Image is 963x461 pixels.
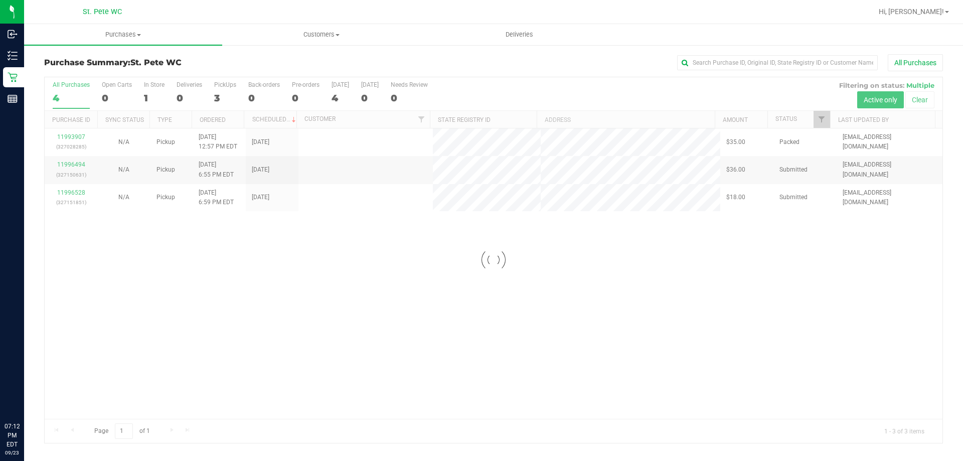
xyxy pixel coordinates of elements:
h3: Purchase Summary: [44,58,344,67]
input: Search Purchase ID, Original ID, State Registry ID or Customer Name... [677,55,878,70]
span: St. Pete WC [130,58,182,67]
iframe: Resource center [10,381,40,411]
span: Purchases [24,30,222,39]
span: Hi, [PERSON_NAME]! [879,8,944,16]
inline-svg: Inbound [8,29,18,39]
span: St. Pete WC [83,8,122,16]
inline-svg: Retail [8,72,18,82]
a: Deliveries [420,24,618,45]
a: Purchases [24,24,222,45]
iframe: Resource center unread badge [30,379,42,391]
span: Customers [223,30,420,39]
inline-svg: Reports [8,94,18,104]
p: 07:12 PM EDT [5,422,20,449]
button: All Purchases [888,54,943,71]
span: Deliveries [492,30,547,39]
p: 09/23 [5,449,20,456]
inline-svg: Inventory [8,51,18,61]
a: Customers [222,24,420,45]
